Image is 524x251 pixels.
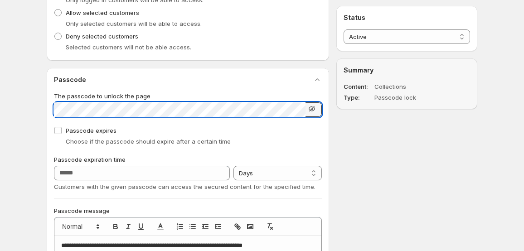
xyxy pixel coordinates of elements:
[54,182,322,191] p: Customers with the given passcode can access the secured content for the specified time.
[54,206,322,215] p: Passcode message
[374,93,444,102] dd: Passcode lock
[54,92,150,100] span: The passcode to unlock the page
[66,138,231,145] span: Choose if the passcode should expire after a certain time
[344,82,373,91] dt: Content:
[66,20,202,27] span: Only selected customers will be able to access.
[66,43,191,51] span: Selected customers will not be able access.
[54,75,86,84] h2: Passcode
[66,127,116,134] span: Passcode expires
[344,66,470,75] h2: Summary
[54,155,322,164] p: Passcode expiration time
[66,33,138,40] span: Deny selected customers
[374,82,444,91] dd: Collections
[66,9,139,16] span: Allow selected customers
[344,93,373,102] dt: Type:
[344,13,470,22] h2: Status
